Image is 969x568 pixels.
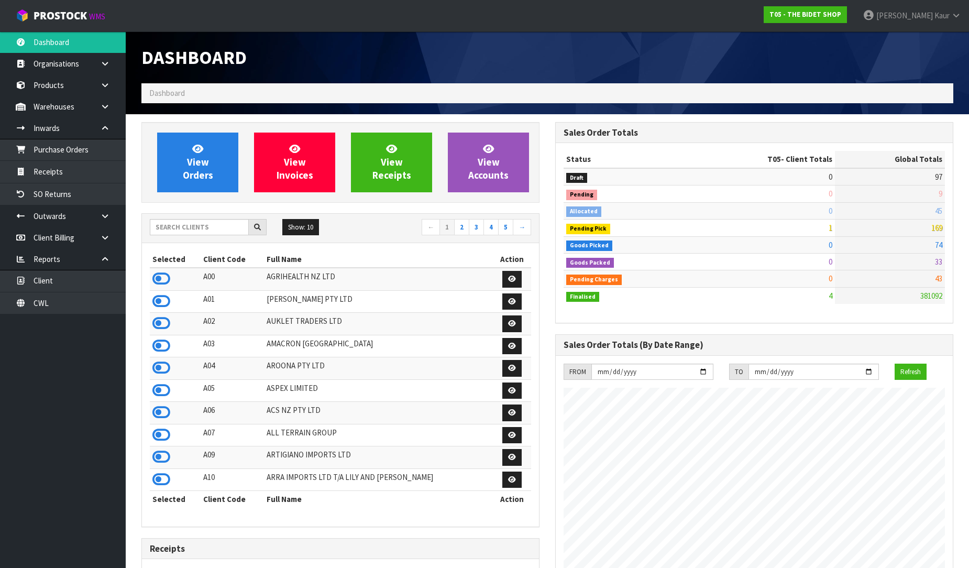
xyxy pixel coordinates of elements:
[201,424,264,446] td: A07
[201,379,264,402] td: A05
[141,46,247,69] span: Dashboard
[564,151,689,168] th: Status
[564,340,945,350] h3: Sales Order Totals (By Date Range)
[348,219,531,237] nav: Page navigation
[483,219,499,236] a: 4
[566,258,614,268] span: Goods Packed
[201,468,264,491] td: A10
[931,223,942,233] span: 169
[566,206,601,217] span: Allocated
[829,172,832,182] span: 0
[264,468,493,491] td: ARRA IMPORTS LTD T/A LILY AND [PERSON_NAME]
[264,313,493,335] td: AUKLET TRADERS LTD
[934,10,950,20] span: Kaur
[566,190,597,200] span: Pending
[201,402,264,424] td: A06
[264,268,493,290] td: AGRIHEALTH NZ LTD
[829,189,832,199] span: 0
[920,291,942,301] span: 381092
[264,491,493,508] th: Full Name
[513,219,531,236] a: →
[201,335,264,357] td: A03
[254,133,335,192] a: ViewInvoices
[89,12,105,21] small: WMS
[769,10,841,19] strong: T05 - THE BIDET SHOP
[264,379,493,402] td: ASPEX LIMITED
[16,9,29,22] img: cube-alt.png
[729,364,748,380] div: TO
[454,219,469,236] a: 2
[935,206,942,216] span: 45
[764,6,847,23] a: T05 - THE BIDET SHOP
[566,224,610,234] span: Pending Pick
[264,357,493,380] td: AROONA PTY LTD
[493,491,531,508] th: Action
[150,219,249,235] input: Search clients
[935,257,942,267] span: 33
[566,173,587,183] span: Draft
[150,544,531,554] h3: Receipts
[895,364,927,380] button: Refresh
[201,268,264,290] td: A00
[264,402,493,424] td: ACS NZ PTY LTD
[264,424,493,446] td: ALL TERRAIN GROUP
[282,219,319,236] button: Show: 10
[876,10,933,20] span: [PERSON_NAME]
[157,133,238,192] a: ViewOrders
[689,151,835,168] th: - Client Totals
[829,257,832,267] span: 0
[566,241,612,251] span: Goods Picked
[835,151,945,168] th: Global Totals
[935,240,942,250] span: 74
[422,219,440,236] a: ←
[564,128,945,138] h3: Sales Order Totals
[935,274,942,283] span: 43
[939,189,942,199] span: 9
[493,251,531,268] th: Action
[34,9,87,23] span: ProStock
[468,143,509,182] span: View Accounts
[264,290,493,313] td: [PERSON_NAME] PTY LTD
[201,446,264,469] td: A09
[829,240,832,250] span: 0
[201,251,264,268] th: Client Code
[149,88,185,98] span: Dashboard
[498,219,513,236] a: 5
[264,335,493,357] td: AMACRON [GEOGRAPHIC_DATA]
[829,223,832,233] span: 1
[201,290,264,313] td: A01
[183,143,213,182] span: View Orders
[264,251,493,268] th: Full Name
[566,292,599,302] span: Finalised
[564,364,591,380] div: FROM
[767,154,781,164] span: T05
[201,313,264,335] td: A02
[829,274,832,283] span: 0
[829,206,832,216] span: 0
[150,491,201,508] th: Selected
[469,219,484,236] a: 3
[264,446,493,469] td: ARTIGIANO IMPORTS LTD
[150,251,201,268] th: Selected
[351,133,432,192] a: ViewReceipts
[439,219,455,236] a: 1
[201,491,264,508] th: Client Code
[372,143,411,182] span: View Receipts
[448,133,529,192] a: ViewAccounts
[829,291,832,301] span: 4
[277,143,313,182] span: View Invoices
[935,172,942,182] span: 97
[566,275,622,285] span: Pending Charges
[201,357,264,380] td: A04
